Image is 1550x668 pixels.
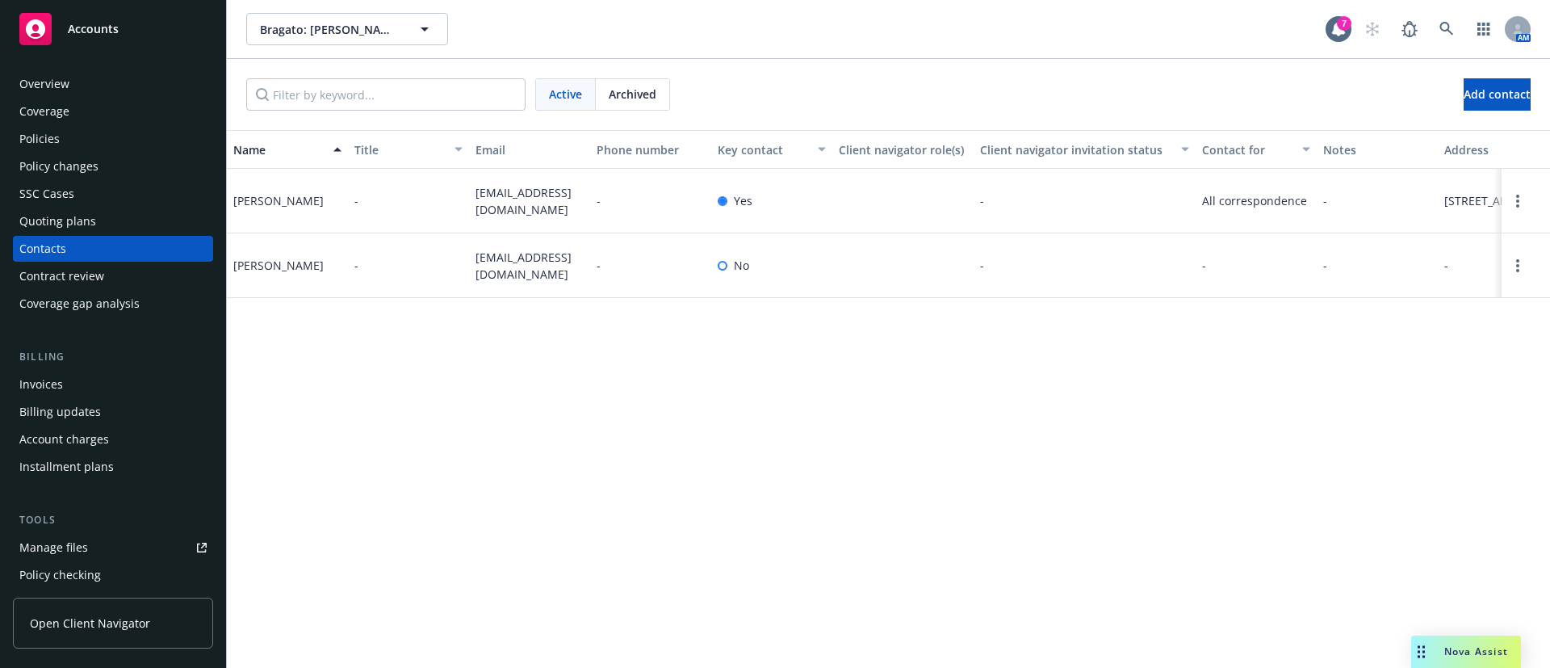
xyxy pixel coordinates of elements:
div: Installment plans [19,454,114,480]
div: Contacts [19,236,66,262]
a: Policies [13,126,213,152]
span: Yes [734,192,752,209]
span: Add contact [1464,86,1531,102]
span: [STREET_ADDRESS] [1444,192,1547,209]
div: Client navigator role(s) [839,141,967,158]
a: Manage files [13,535,213,561]
div: Policies [19,126,60,152]
span: - [1202,257,1206,274]
div: [PERSON_NAME] [233,257,324,274]
span: - [597,192,601,209]
div: Notes [1323,141,1431,158]
span: Accounts [68,23,119,36]
a: Start snowing [1356,13,1389,45]
a: Overview [13,71,213,97]
div: Overview [19,71,69,97]
span: - [354,192,358,209]
span: - [597,257,601,274]
div: Title [354,141,445,158]
div: Tools [13,512,213,528]
span: - [1323,257,1327,274]
a: Policy checking [13,562,213,588]
span: Bragato: [PERSON_NAME], [PERSON_NAME] & [PERSON_NAME], Partners [260,21,400,38]
div: Phone number [597,141,705,158]
span: [EMAIL_ADDRESS][DOMAIN_NAME] [475,249,584,283]
a: Open options [1508,191,1527,211]
div: Invoices [19,372,63,397]
div: Email [475,141,584,158]
span: - [1444,257,1448,274]
button: Title [348,130,469,169]
div: Billing [13,349,213,365]
span: Active [549,86,582,103]
button: Nova Assist [1411,636,1521,668]
button: Client navigator invitation status [974,130,1196,169]
a: Installment plans [13,454,213,480]
div: Policy changes [19,153,98,179]
a: Search [1431,13,1463,45]
a: Open options [1508,256,1527,275]
button: Notes [1317,130,1438,169]
a: Invoices [13,372,213,397]
a: Coverage [13,99,213,124]
div: [PERSON_NAME] [233,192,324,209]
div: Coverage gap analysis [19,291,140,317]
a: Coverage gap analysis [13,291,213,317]
div: Contact for [1202,141,1292,158]
span: All correspondence [1202,192,1310,209]
a: Contacts [13,236,213,262]
a: Report a Bug [1393,13,1426,45]
input: Filter by keyword... [246,78,526,111]
span: [EMAIL_ADDRESS][DOMAIN_NAME] [475,184,584,218]
button: Bragato: [PERSON_NAME], [PERSON_NAME] & [PERSON_NAME], Partners [246,13,448,45]
span: Archived [609,86,656,103]
button: Key contact [711,130,832,169]
a: Billing updates [13,399,213,425]
a: Accounts [13,6,213,52]
div: Client navigator invitation status [980,141,1171,158]
div: SSC Cases [19,181,74,207]
div: 7 [1337,15,1351,30]
a: Contract review [13,263,213,289]
span: - [980,192,984,209]
a: Account charges [13,426,213,452]
a: Policy changes [13,153,213,179]
div: Account charges [19,426,109,452]
div: Contract review [19,263,104,289]
span: No [734,257,749,274]
div: Manage files [19,535,88,561]
a: Quoting plans [13,208,213,234]
span: - [980,257,984,274]
a: SSC Cases [13,181,213,207]
div: Key contact [718,141,808,158]
div: Policy checking [19,562,101,588]
button: Client navigator role(s) [832,130,974,169]
div: Billing updates [19,399,101,425]
button: Contact for [1196,130,1317,169]
button: Email [469,130,590,169]
div: Name [233,141,324,158]
a: Switch app [1468,13,1500,45]
span: - [1323,192,1327,209]
div: Coverage [19,99,69,124]
button: Add contact [1464,78,1531,111]
button: Phone number [590,130,711,169]
div: Quoting plans [19,208,96,234]
button: Name [227,130,348,169]
span: Open Client Navigator [30,615,150,632]
div: Drag to move [1411,636,1431,668]
span: - [354,257,358,274]
span: Nova Assist [1444,645,1508,658]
